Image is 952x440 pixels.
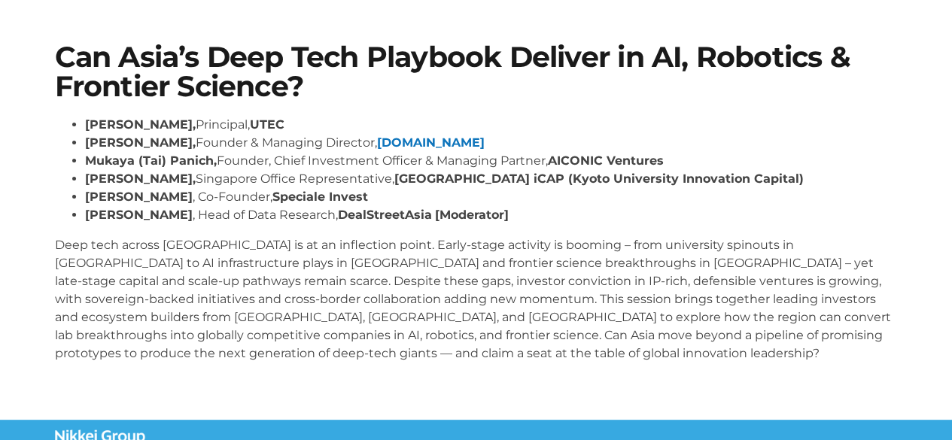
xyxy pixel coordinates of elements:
[338,208,432,222] strong: DealStreetAsia
[394,171,804,186] strong: [GEOGRAPHIC_DATA] iCAP (Kyoto University Innovation Capital)
[85,170,898,188] li: Singapore Office Representative,
[250,117,284,132] strong: UTEC
[85,135,196,150] strong: [PERSON_NAME],
[55,236,898,363] p: Deep tech across [GEOGRAPHIC_DATA] is at an inflection point. Early-stage activity is booming – f...
[435,208,509,222] strong: [Moderator]
[85,134,898,152] li: Founder & Managing Director,
[85,153,217,168] strong: Mukaya (Tai) Panich,
[85,116,898,134] li: Principal,
[85,190,193,204] strong: [PERSON_NAME]
[85,188,898,206] li: , Co-Founder,
[85,208,193,222] strong: [PERSON_NAME]
[377,135,485,150] a: [DOMAIN_NAME]
[85,152,898,170] li: Founder, Chief Investment Officer & Managing Partner,
[85,171,196,186] strong: [PERSON_NAME],
[272,190,368,204] strong: Speciale Invest
[55,43,898,101] h1: Can Asia’s Deep Tech Playbook Deliver in AI, Robotics & Frontier Science?
[85,117,196,132] strong: [PERSON_NAME],
[548,153,664,168] strong: AICONIC Ventures
[85,206,898,224] li: , Head of Data Research,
